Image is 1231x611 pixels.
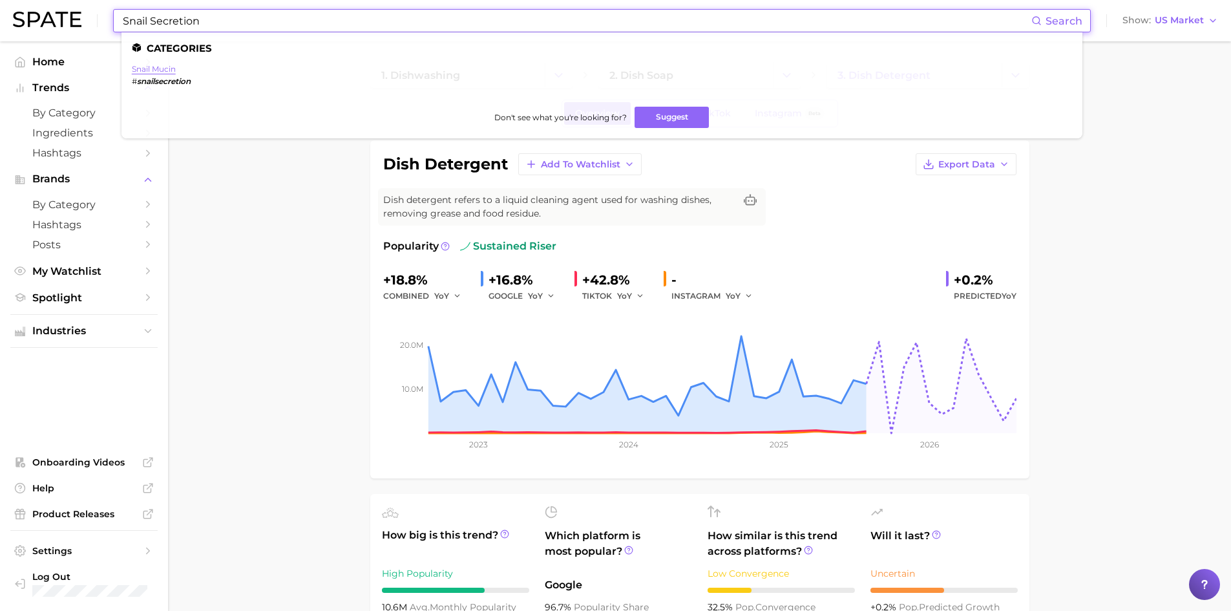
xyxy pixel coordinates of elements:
span: Show [1122,17,1151,24]
a: by Category [10,195,158,215]
div: 5 / 10 [870,588,1018,593]
input: Search here for a brand, industry, or ingredient [121,10,1031,32]
span: Which platform is most popular? [545,528,692,571]
span: Popularity [383,239,439,254]
a: Hashtags [10,215,158,235]
span: by Category [32,107,136,119]
div: +0.2% [954,270,1016,290]
a: snail mucin [132,64,176,74]
a: Product Releases [10,504,158,524]
a: Onboarding Videos [10,453,158,472]
em: snailsecretion [137,76,191,86]
span: Don't see what you're looking for? [494,113,627,122]
span: YoY [726,290,741,301]
span: YoY [1002,291,1016,301]
div: 7 / 10 [382,588,529,593]
a: Hashtags [10,143,158,163]
button: YoY [617,288,645,304]
span: Search [1046,15,1082,27]
div: +16.8% [489,270,564,290]
span: Trends [32,82,136,94]
span: Add to Watchlist [541,159,620,170]
button: Trends [10,78,158,98]
span: Industries [32,325,136,337]
div: GOOGLE [489,288,564,304]
li: Categories [132,43,1072,54]
span: Google [545,577,692,593]
tspan: 2025 [770,440,788,449]
span: Log Out [32,571,211,583]
span: Export Data [938,159,995,170]
button: Suggest [635,107,709,128]
span: How big is this trend? [382,528,529,559]
span: Spotlight [32,292,136,304]
span: Product Releases [32,508,136,520]
span: Home [32,56,136,68]
span: Hashtags [32,147,136,159]
span: YoY [434,290,449,301]
button: Add to Watchlist [518,153,642,175]
tspan: 2026 [920,440,938,449]
div: +18.8% [383,270,470,290]
span: Ingredients [32,127,136,139]
div: 3 / 10 [708,588,855,593]
span: Hashtags [32,219,136,231]
a: by Category [10,103,158,123]
a: My Watchlist [10,261,158,281]
div: - [671,270,762,290]
button: Export Data [916,153,1016,175]
span: Predicted [954,288,1016,304]
span: Settings [32,545,136,557]
span: Help [32,482,136,494]
div: Low Convergence [708,566,855,581]
button: Brands [10,169,158,189]
a: Posts [10,235,158,255]
div: TIKTOK [582,288,653,304]
div: Uncertain [870,566,1018,581]
div: combined [383,288,470,304]
span: YoY [528,290,543,301]
a: Settings [10,541,158,561]
button: Industries [10,321,158,341]
span: Onboarding Videos [32,456,136,468]
a: Log out. Currently logged in with e-mail hstables@newdirectionsaromatics.com. [10,567,158,601]
span: sustained riser [460,239,556,254]
span: My Watchlist [32,265,136,277]
h1: dish detergent [383,156,508,172]
span: Dish detergent refers to a liquid cleaning agent used for washing dishes, removing grease and foo... [383,193,735,220]
span: by Category [32,198,136,211]
button: ShowUS Market [1119,12,1221,29]
div: High Popularity [382,566,529,581]
div: INSTAGRAM [671,288,762,304]
img: SPATE [13,12,81,27]
span: Posts [32,239,136,251]
tspan: 2024 [618,440,638,449]
img: sustained riser [460,241,470,252]
span: US Market [1155,17,1204,24]
button: YoY [726,288,753,304]
button: YoY [528,288,556,304]
span: # [132,76,137,86]
span: Will it last? [870,528,1018,559]
a: Ingredients [10,123,158,143]
a: Home [10,52,158,72]
a: Spotlight [10,288,158,308]
div: +42.8% [582,270,653,290]
span: Brands [32,173,136,185]
span: YoY [617,290,632,301]
span: How similar is this trend across platforms? [708,528,855,559]
tspan: 2023 [469,440,488,449]
a: Help [10,478,158,498]
button: YoY [434,288,462,304]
